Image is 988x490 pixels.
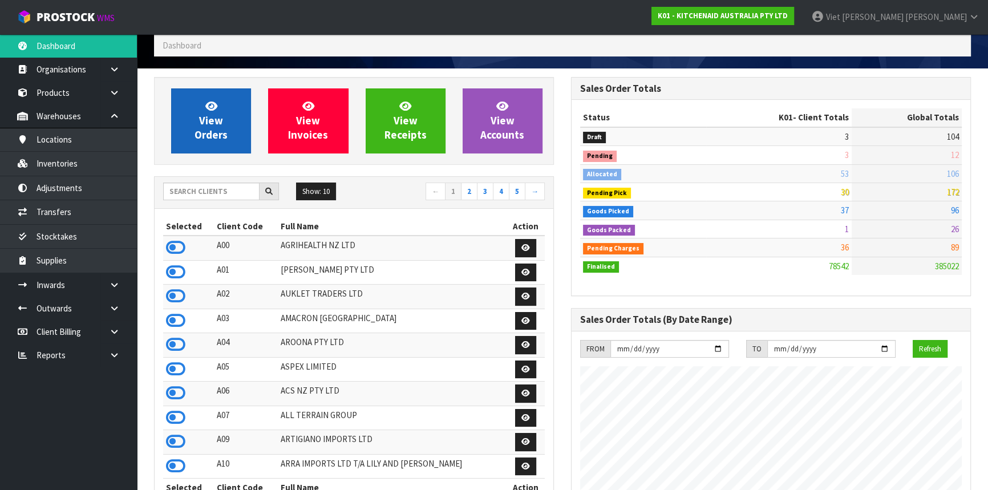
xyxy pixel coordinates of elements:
[841,187,849,197] span: 30
[583,261,619,273] span: Finalised
[951,149,959,160] span: 12
[951,224,959,234] span: 26
[278,236,507,260] td: AGRIHEALTH NZ LTD
[366,88,446,153] a: ViewReceipts
[583,151,617,162] span: Pending
[583,188,631,199] span: Pending Pick
[841,168,849,179] span: 53
[163,183,260,200] input: Search clients
[583,169,621,180] span: Allocated
[905,11,967,22] span: [PERSON_NAME]
[845,224,849,234] span: 1
[278,309,507,333] td: AMACRON [GEOGRAPHIC_DATA]
[841,205,849,216] span: 37
[463,88,542,153] a: ViewAccounts
[278,285,507,309] td: AUKLET TRADERS LTD
[580,340,610,358] div: FROM
[214,454,277,479] td: A10
[163,217,214,236] th: Selected
[493,183,509,201] a: 4
[195,99,228,142] span: View Orders
[583,206,633,217] span: Goods Picked
[214,357,277,382] td: A05
[841,242,849,253] span: 36
[97,13,115,23] small: WMS
[507,217,545,236] th: Action
[278,333,507,358] td: AROONA PTY LTD
[947,131,959,142] span: 104
[163,40,201,51] span: Dashboard
[171,88,251,153] a: ViewOrders
[278,357,507,382] td: ASPEX LIMITED
[278,406,507,430] td: ALL TERRAIN GROUP
[17,10,31,24] img: cube-alt.png
[651,7,794,25] a: K01 - KITCHENAID AUSTRALIA PTY LTD
[461,183,477,201] a: 2
[826,11,904,22] span: Viet [PERSON_NAME]
[913,340,947,358] button: Refresh
[214,260,277,285] td: A01
[214,406,277,430] td: A07
[278,217,507,236] th: Full Name
[288,99,328,142] span: View Invoices
[852,108,962,127] th: Global Totals
[480,99,524,142] span: View Accounts
[845,131,849,142] span: 3
[525,183,545,201] a: →
[509,183,525,201] a: 5
[706,108,852,127] th: - Client Totals
[583,132,606,143] span: Draft
[278,454,507,479] td: ARRA IMPORTS LTD T/A LILY AND [PERSON_NAME]
[779,112,793,123] span: K01
[658,11,788,21] strong: K01 - KITCHENAID AUSTRALIA PTY LTD
[829,261,849,272] span: 78542
[37,10,95,25] span: ProStock
[580,108,706,127] th: Status
[445,183,461,201] a: 1
[384,99,427,142] span: View Receipts
[935,261,959,272] span: 385022
[477,183,493,201] a: 3
[426,183,446,201] a: ←
[947,168,959,179] span: 106
[951,242,959,253] span: 89
[214,333,277,358] td: A04
[214,382,277,406] td: A06
[214,217,277,236] th: Client Code
[214,309,277,333] td: A03
[214,285,277,309] td: A02
[296,183,336,201] button: Show: 10
[947,187,959,197] span: 172
[580,83,962,94] h3: Sales Order Totals
[583,225,635,236] span: Goods Packed
[278,382,507,406] td: ACS NZ PTY LTD
[278,430,507,455] td: ARTIGIANO IMPORTS LTD
[268,88,348,153] a: ViewInvoices
[951,205,959,216] span: 96
[363,183,545,203] nav: Page navigation
[580,314,962,325] h3: Sales Order Totals (By Date Range)
[214,236,277,260] td: A00
[583,243,643,254] span: Pending Charges
[278,260,507,285] td: [PERSON_NAME] PTY LTD
[214,430,277,455] td: A09
[746,340,767,358] div: TO
[845,149,849,160] span: 3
